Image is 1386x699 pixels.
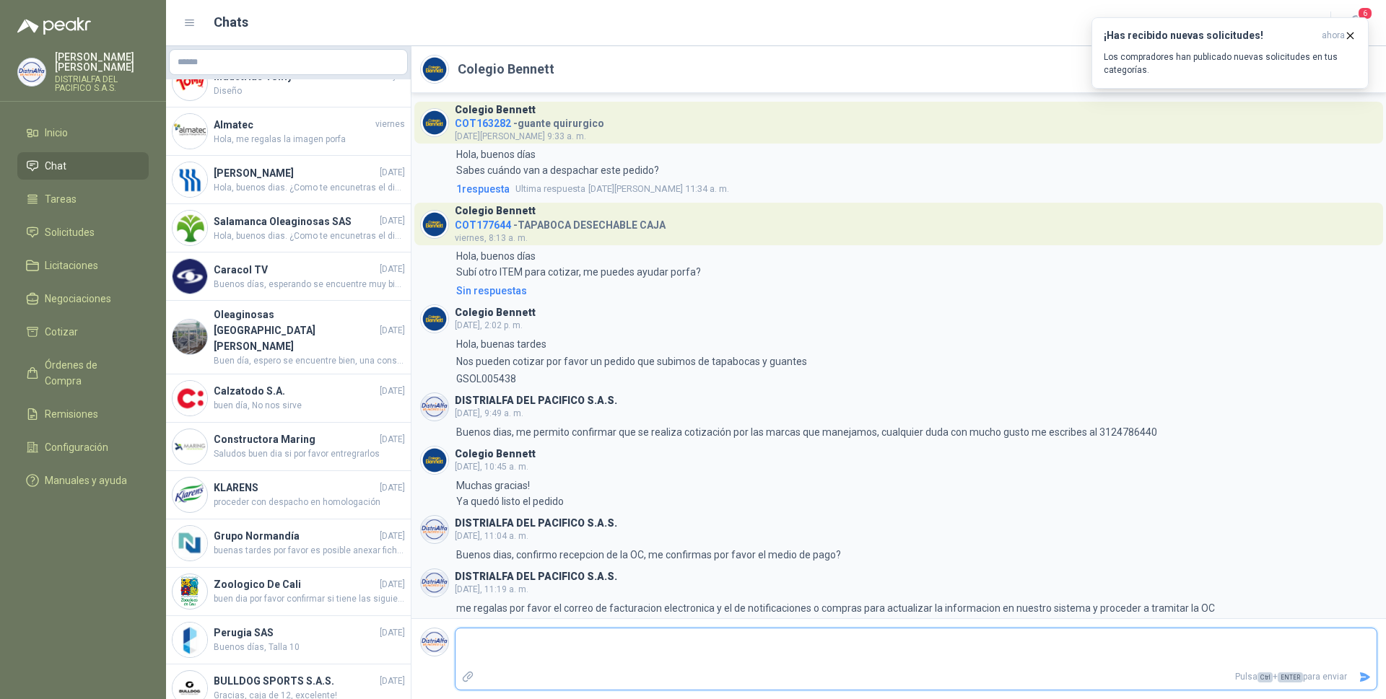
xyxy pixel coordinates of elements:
a: Company LogoPerugia SAS[DATE]Buenos días, Talla 10 [166,616,411,664]
img: Company Logo [18,58,45,86]
span: [DATE] [380,384,405,398]
a: Company Logo[PERSON_NAME][DATE]Hola, buenos dias. ¿Como te encunetras el dia [PERSON_NAME][DATE]?... [166,156,411,204]
p: Buenos dias, confirmo recepcion de la OC, me confirmas por favor el medio de pago? [456,547,841,563]
a: Company LogoConstructora Maring[DATE]Saludos buen dia si por favor entregrarlos [166,423,411,471]
a: Company LogoGrupo Normandía[DATE]buenas tardes por favor es posible anexar ficha técnica de lo co... [166,519,411,568]
img: Company Logo [421,516,448,543]
span: COT163282 [455,118,511,129]
img: Company Logo [173,211,207,245]
span: 1 respuesta [456,181,510,197]
span: viernes [375,118,405,131]
h2: Colegio Bennett [458,59,554,79]
span: [DATE] [380,626,405,640]
span: [DATE][PERSON_NAME] 9:33 a. m. [455,131,586,141]
button: ¡Has recibido nuevas solicitudes!ahora Los compradores han publicado nuevas solicitudes en tus ca... [1091,17,1369,89]
p: Hola, buenos días Sabes cuándo van a despachar este pedido? [456,146,659,178]
p: me regalas por favor el correo de facturacion electronica y el de notificaciones o compras para a... [456,600,1215,616]
a: Company LogoKLARENS[DATE]proceder con despacho en homologación [166,471,411,519]
h1: Chats [214,12,248,32]
span: Buenos días, esperando se encuentre muy bien. Amablemente solicitamos de su colaboracion con imag... [214,278,405,291]
label: Adjuntar archivos [456,664,480,690]
a: Configuración [17,434,149,461]
p: Buenos dias, me permito confirmar que se realiza cotización por las marcas que manejamos, cualqui... [456,424,1157,440]
h3: Colegio Bennett [455,309,536,317]
p: [PERSON_NAME] [PERSON_NAME] [55,52,149,72]
p: Nos pueden cotizar por favor un pedido que subimos de tapabocas y guantes [456,353,807,369]
span: ENTER [1278,672,1303,682]
span: [DATE][PERSON_NAME] 11:34 a. m. [515,182,729,196]
h4: Oleaginosas [GEOGRAPHIC_DATA][PERSON_NAME] [214,307,377,354]
h4: Salamanca Oleaginosas SAS [214,214,377,229]
span: Diseño [214,84,405,98]
a: Tareas [17,185,149,213]
span: [DATE] [380,529,405,543]
span: ahora [1322,30,1345,42]
img: Company Logo [421,628,448,656]
span: [DATE] [380,481,405,495]
img: Company Logo [421,393,448,421]
button: Enviar [1353,664,1377,690]
span: [DATE], 10:45 a. m. [455,462,528,472]
span: Buen día, espero se encuentre bien, una consulta, lo que pasa es que anteriormente nos habían env... [214,354,405,368]
img: Company Logo [173,259,207,294]
a: Remisiones [17,400,149,428]
a: Órdenes de Compra [17,351,149,395]
span: Ultima respuesta [515,182,585,196]
span: 6 [1357,6,1373,20]
h4: - TAPABOCA DESECHABLE CAJA [455,216,666,229]
img: Company Logo [421,56,448,83]
p: Los compradores han publicado nuevas solicitudes en tus categorías. [1104,50,1356,76]
span: [DATE] [380,674,405,688]
span: Chat [45,158,66,174]
img: Company Logo [173,114,207,149]
h3: DISTRIALFA DEL PACIFICO S.A.S. [455,519,617,527]
span: Inicio [45,125,68,141]
img: Logo peakr [17,17,91,35]
img: Company Logo [173,526,207,560]
span: viernes, 8:13 a. m. [455,233,528,243]
a: Inicio [17,119,149,146]
span: Hola, buenos dias. ¿Como te encunetras el dia [PERSON_NAME][DATE]? Mi nombre es [PERSON_NAME], es... [214,181,405,195]
a: Licitaciones [17,252,149,279]
img: Company Logo [173,574,207,609]
h4: Perugia SAS [214,625,377,641]
img: Company Logo [421,447,448,474]
span: [DATE] [380,433,405,447]
span: [DATE], 11:04 a. m. [455,531,528,541]
p: Hola, buenas tardes [456,336,546,352]
h4: KLARENS [214,480,377,496]
span: Hola, me regalas la imagen porfa [214,133,405,146]
a: Negociaciones [17,285,149,312]
a: Company LogoAlmatecviernesHola, me regalas la imagen porfa [166,107,411,156]
span: Manuales y ayuda [45,472,127,488]
span: [DATE] [380,324,405,338]
span: Saludos buen dia si por favor entregrarlos [214,447,405,461]
span: [DATE] [380,166,405,180]
h4: Almatec [214,117,372,133]
h4: - guante quirurgico [455,114,604,128]
h4: Calzatodo S.A. [214,383,377,399]
span: buenas tardes por favor es posible anexar ficha técnica de lo cotizado para verificar si es lo qu... [214,544,405,558]
span: Configuración [45,439,108,455]
span: Ctrl [1258,672,1273,682]
h4: Caracol TV [214,262,377,278]
a: Company LogoCalzatodo S.A.[DATE]buen día, No nos sirve [166,374,411,423]
span: Cotizar [45,324,78,340]
img: Company Logo [421,305,448,333]
img: Company Logo [173,162,207,197]
span: Licitaciones [45,258,98,273]
p: Hola, buenos días Subí otro ITEM para cotizar, me puedes ayudar porfa? [456,248,701,280]
img: Company Logo [173,429,207,464]
img: Company Logo [173,623,207,657]
h4: Grupo Normandía [214,528,377,544]
span: [DATE] [380,263,405,276]
span: Negociaciones [45,291,111,307]
a: Company LogoSalamanca Oleaginosas SAS[DATE]Hola, buenos dias. ¿Como te encunetras el dia [PERSON_... [166,204,411,252]
span: Buenos días, Talla 10 [214,641,405,654]
a: Company LogoZoologico De Cali[DATE]buen dia por favor confirmar si tiene las siguientes tallas ta... [166,568,411,616]
h3: Colegio Bennett [455,450,536,458]
a: Manuales y ayuda [17,467,149,494]
h4: Zoologico De Cali [214,576,377,592]
p: Pulsa + para enviar [480,664,1354,690]
img: Company Logo [173,381,207,416]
